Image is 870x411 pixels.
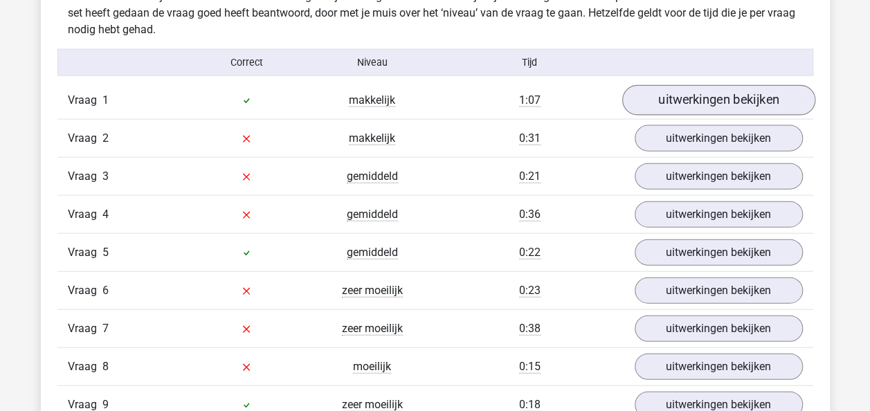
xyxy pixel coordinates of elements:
[68,168,102,185] span: Vraag
[635,316,803,342] a: uitwerkingen bekijken
[519,322,541,336] span: 0:38
[347,170,398,183] span: gemiddeld
[342,322,403,336] span: zeer moeilijk
[519,93,541,107] span: 1:07
[635,201,803,228] a: uitwerkingen bekijken
[102,284,109,297] span: 6
[519,360,541,374] span: 0:15
[519,208,541,221] span: 0:36
[519,246,541,259] span: 0:22
[635,277,803,304] a: uitwerkingen bekijken
[183,55,309,70] div: Correct
[102,398,109,411] span: 9
[102,131,109,145] span: 2
[635,354,803,380] a: uitwerkingen bekijken
[68,92,102,109] span: Vraag
[309,55,435,70] div: Niveau
[342,284,403,298] span: zeer moeilijk
[519,131,541,145] span: 0:31
[353,360,391,374] span: moeilijk
[347,208,398,221] span: gemiddeld
[519,170,541,183] span: 0:21
[68,244,102,261] span: Vraag
[102,360,109,373] span: 8
[347,246,398,259] span: gemiddeld
[102,208,109,221] span: 4
[349,131,395,145] span: makkelijk
[635,125,803,152] a: uitwerkingen bekijken
[102,322,109,335] span: 7
[349,93,395,107] span: makkelijk
[519,284,541,298] span: 0:23
[68,320,102,337] span: Vraag
[68,358,102,375] span: Vraag
[635,163,803,190] a: uitwerkingen bekijken
[102,246,109,259] span: 5
[622,85,815,116] a: uitwerkingen bekijken
[635,239,803,266] a: uitwerkingen bekijken
[102,93,109,107] span: 1
[68,206,102,223] span: Vraag
[68,130,102,147] span: Vraag
[68,282,102,299] span: Vraag
[435,55,624,70] div: Tijd
[102,170,109,183] span: 3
